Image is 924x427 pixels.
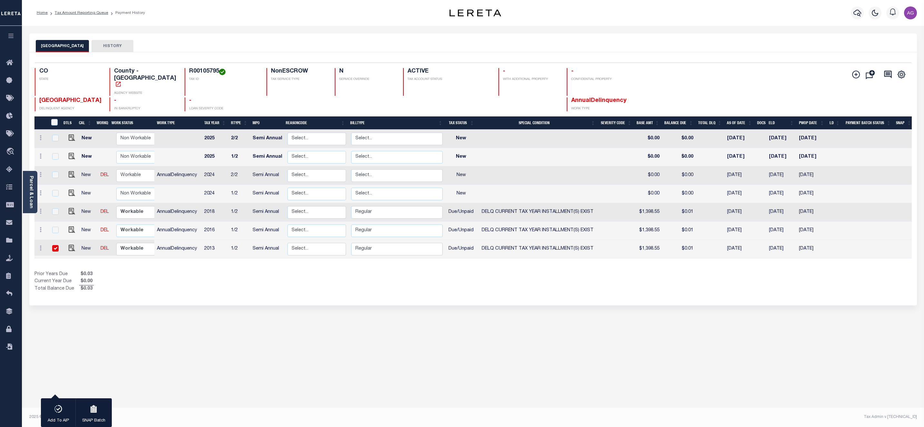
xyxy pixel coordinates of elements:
[482,210,593,214] span: DELQ CURRENT TAX YEAR INSTALLMENT(S) EXIST
[725,185,755,203] td: [DATE]
[76,116,94,130] th: CAL: activate to sort column ascending
[796,116,827,130] th: PWOP Date: activate to sort column ascending
[634,240,662,258] td: $1,398.55
[662,130,696,148] td: $0.00
[766,148,797,166] td: [DATE]
[766,222,797,240] td: [DATE]
[571,106,634,111] p: WORK TYPE
[445,203,477,222] td: Due/Unpaid
[79,271,94,278] span: $0.03
[503,77,559,82] p: WITH ADDITIONAL PROPERTY
[202,240,228,258] td: 2013
[114,98,116,104] span: -
[109,116,154,130] th: Work Status
[79,166,98,185] td: New
[228,166,250,185] td: 2/2
[154,166,202,185] td: AnnualDelinquency
[766,240,797,258] td: [DATE]
[408,68,491,75] h4: ACTIVE
[202,148,228,166] td: 2025
[634,222,662,240] td: $1,398.55
[34,285,79,292] td: Total Balance Due
[893,116,914,130] th: SNAP: activate to sort column ascending
[101,228,109,233] a: DEL
[250,203,285,222] td: Semi Annual
[503,68,505,74] span: -
[445,222,477,240] td: Due/Unpaid
[725,148,755,166] td: [DATE]
[445,185,477,203] td: New
[662,240,696,258] td: $0.01
[571,68,573,74] span: -
[339,77,395,82] p: SERVICE OVERRIDE
[725,166,755,185] td: [DATE]
[634,148,662,166] td: $0.00
[250,148,285,166] td: Semi Annual
[445,166,477,185] td: New
[796,222,827,240] td: [DATE]
[228,203,250,222] td: 1/2
[250,130,285,148] td: Semi Annual
[154,240,202,258] td: AnnualDelinquency
[662,116,696,130] th: Balance Due: activate to sort column ascending
[796,148,827,166] td: [DATE]
[189,77,259,82] p: TAX ID
[634,166,662,185] td: $0.00
[766,166,797,185] td: [DATE]
[202,130,228,148] td: 2025
[696,116,724,130] th: Total DLQ: activate to sort column ascending
[34,116,47,130] th: &nbsp;&nbsp;&nbsp;&nbsp;&nbsp;&nbsp;&nbsp;&nbsp;&nbsp;&nbsp;
[598,116,634,130] th: Severity Code: activate to sort column ascending
[101,246,109,251] a: DEL
[634,116,662,130] th: Base Amt: activate to sort column ascending
[79,185,98,203] td: New
[79,222,98,240] td: New
[271,68,327,75] h4: NonESCROW
[445,116,476,130] th: Tax Status: activate to sort column ascending
[228,185,250,203] td: 1/2
[725,203,755,222] td: [DATE]
[796,185,827,203] td: [DATE]
[228,222,250,240] td: 1/2
[445,148,477,166] td: New
[114,91,177,96] p: AGENCY WEBSITE
[662,222,696,240] td: $0.01
[250,116,283,130] th: MPO
[79,130,98,148] td: New
[189,68,259,75] h4: R00105795
[114,106,177,111] p: IN BANKRUPTCY
[202,222,228,240] td: 2016
[445,240,477,258] td: Due/Unpaid
[34,271,79,278] td: Prior Years Due
[202,185,228,203] td: 2024
[662,166,696,185] td: $0.00
[796,240,827,258] td: [DATE]
[283,116,348,130] th: ReasonCode: activate to sort column ascending
[482,228,593,233] span: DELQ CURRENT TAX YEAR INSTALLMENT(S) EXIST
[114,68,177,89] h4: County - [GEOGRAPHIC_DATA]
[79,203,98,222] td: New
[476,116,598,130] th: Special Condition: activate to sort column ascending
[154,116,202,130] th: Work Type
[796,166,827,185] td: [DATE]
[91,40,133,52] button: HISTORY
[101,173,109,177] a: DEL
[725,222,755,240] td: [DATE]
[228,148,250,166] td: 1/2
[34,278,79,285] td: Current Year Due
[904,6,917,19] img: svg+xml;base64,PHN2ZyB4bWxucz0iaHR0cDovL3d3dy53My5vcmcvMjAwMC9zdmciIHBvaW50ZXItZXZlbnRzPSJub25lIi...
[79,240,98,258] td: New
[29,176,33,208] a: Parcel & Loan
[202,203,228,222] td: 2018
[725,240,755,258] td: [DATE]
[827,116,842,130] th: LD: activate to sort column ascending
[724,116,755,130] th: As of Date: activate to sort column ascending
[634,185,662,203] td: $0.00
[61,116,76,130] th: DTLS
[189,106,259,111] p: LOAN SEVERITY CODE
[796,130,827,148] td: [DATE]
[250,185,285,203] td: Semi Annual
[766,203,797,222] td: [DATE]
[250,166,285,185] td: Semi Annual
[39,68,102,75] h4: CO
